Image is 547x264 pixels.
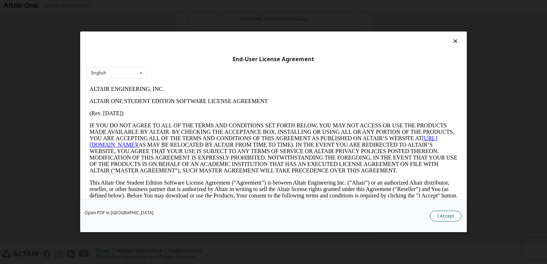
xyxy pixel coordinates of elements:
[91,71,106,75] div: English
[3,27,371,34] p: (Rev. [DATE])
[3,97,371,122] p: This Altair One Student Edition Software License Agreement (“Agreement”) is between Altair Engine...
[3,3,371,9] p: ALTAIR ENGINEERING, INC.
[87,56,460,63] div: End-User License Agreement
[3,39,371,91] p: IF YOU DO NOT AGREE TO ALL OF THE TERMS AND CONDITIONS SET FORTH BELOW, YOU MAY NOT ACCESS OR USE...
[3,52,351,65] a: [URL][DOMAIN_NAME]
[3,15,371,21] p: ALTAIR ONE STUDENT EDITION SOFTWARE LICENSE AGREEMENT
[430,211,461,222] button: I Accept
[84,211,154,215] a: Open PDF in [GEOGRAPHIC_DATA]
